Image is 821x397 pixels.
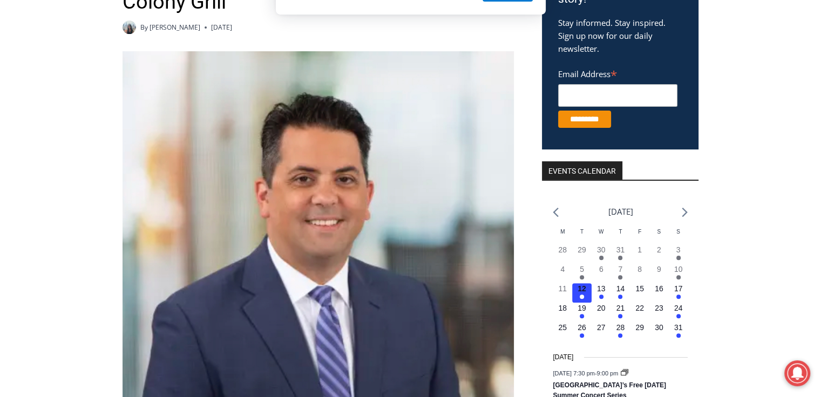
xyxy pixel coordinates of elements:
button: 5 Has events [572,264,592,283]
time: 16 [655,284,663,293]
button: 27 [592,322,611,341]
time: 23 [655,304,663,312]
em: Has events [676,275,681,279]
time: 30 [597,245,606,254]
button: 15 [630,283,649,303]
button: 16 [649,283,669,303]
button: Allow [483,56,533,83]
button: 10 Has events [669,264,688,283]
button: 30 Has events [592,244,611,264]
em: Has events [580,275,584,279]
button: 14 Has events [611,283,630,303]
button: 19 Has events [572,303,592,322]
time: 11 [558,284,567,293]
span: [DATE] 7:30 pm [553,370,594,377]
button: 26 Has events [572,322,592,341]
time: 17 [674,284,683,293]
button: 28 [553,244,572,264]
button: 31 Has events [669,322,688,341]
a: Next month [682,207,688,217]
em: Has events [618,256,622,260]
div: Friday [630,228,649,244]
time: 5 [580,265,584,273]
time: 4 [560,265,565,273]
button: Cancel [420,56,476,83]
em: Has events [618,333,622,338]
button: 20 [592,303,611,322]
time: 26 [578,323,586,332]
button: 12 Has events [572,283,592,303]
em: Has events [676,295,681,299]
button: 3 Has events [669,244,688,264]
time: 29 [635,323,644,332]
button: 24 Has events [669,303,688,322]
span: T [619,229,622,235]
em: Has events [618,295,622,299]
button: 29 [630,322,649,341]
time: 9 [657,265,661,273]
time: 10 [674,265,683,273]
div: Sunday [669,228,688,244]
em: Has events [599,295,603,299]
div: [DOMAIN_NAME] would like to send you push notifications. You can unsubscribe at any time. [332,13,533,38]
button: 29 [572,244,592,264]
button: 31 Has events [611,244,630,264]
button: 7 Has events [611,264,630,283]
time: 27 [597,323,606,332]
time: 6 [599,265,603,273]
em: Has events [580,295,584,299]
span: 9:00 pm [596,370,618,377]
time: 12 [578,284,586,293]
button: 9 [649,264,669,283]
time: 8 [637,265,642,273]
div: Thursday [611,228,630,244]
time: 31 [674,323,683,332]
button: 8 [630,264,649,283]
em: Has events [676,333,681,338]
time: - [553,370,620,377]
button: 13 Has events [592,283,611,303]
div: Saturday [649,228,669,244]
time: 28 [616,323,625,332]
a: Previous month [553,207,559,217]
button: 28 Has events [611,322,630,341]
button: 2 [649,244,669,264]
em: Has events [599,256,603,260]
button: 6 [592,264,611,283]
div: Wednesday [592,228,611,244]
button: 11 [553,283,572,303]
img: notification icon [289,13,332,56]
time: 18 [558,304,567,312]
em: Has events [580,314,584,318]
time: 13 [597,284,606,293]
button: 21 Has events [611,303,630,322]
em: Has events [618,314,622,318]
time: 21 [616,304,625,312]
button: 4 [553,264,572,283]
button: 22 [630,303,649,322]
span: M [560,229,565,235]
time: 15 [635,284,644,293]
button: 30 [649,322,669,341]
time: 20 [597,304,606,312]
time: 24 [674,304,683,312]
time: 25 [558,323,567,332]
div: Monday [553,228,572,244]
span: F [638,229,641,235]
time: 22 [635,304,644,312]
button: 23 [649,303,669,322]
time: 28 [558,245,567,254]
h2: Events Calendar [542,161,622,180]
time: 30 [655,323,663,332]
time: 31 [616,245,625,254]
li: [DATE] [608,204,633,219]
span: W [599,229,603,235]
time: 14 [616,284,625,293]
span: S [676,229,680,235]
em: Has events [676,314,681,318]
button: 1 [630,244,649,264]
time: 29 [578,245,586,254]
time: 7 [618,265,622,273]
time: 3 [676,245,681,254]
em: Has events [618,275,622,279]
